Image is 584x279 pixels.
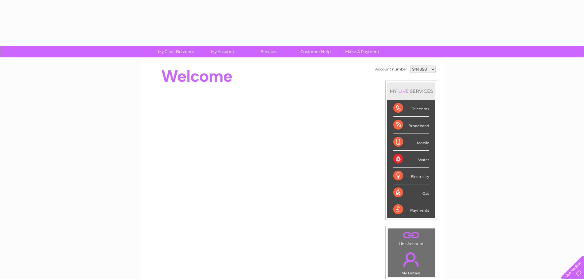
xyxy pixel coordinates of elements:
[290,46,341,57] a: Customer Help
[393,134,429,151] div: Mobile
[197,46,248,57] a: My Account
[151,46,201,57] a: My Clear Business
[244,46,294,57] a: Services
[387,228,435,247] td: Link Account
[397,88,410,94] div: LIVE
[393,151,429,168] div: Water
[337,46,387,57] a: Make A Payment
[374,64,409,74] td: Account number
[389,230,433,241] a: .
[393,117,429,134] div: Broadband
[387,247,435,277] td: My Details
[393,184,429,201] div: Gas
[393,168,429,184] div: Electricity
[393,201,429,218] div: Payments
[389,249,433,270] a: .
[393,100,429,117] div: Telecoms
[387,82,435,100] div: MY SERVICES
